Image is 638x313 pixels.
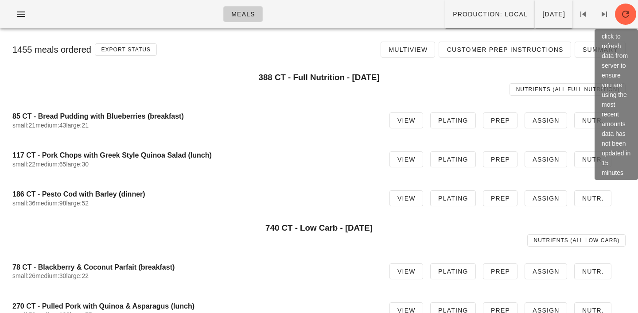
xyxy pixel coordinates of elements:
span: medium:43 [35,122,66,129]
a: Nutr. [574,190,611,206]
a: Nutrients (all Full Nutrition) [510,83,626,96]
a: Nutr. [574,112,611,128]
span: Assign [532,195,560,202]
span: Multiview [388,46,428,53]
h4: 85 CT - Bread Pudding with Blueberries (breakfast) [12,112,375,120]
span: large:30 [66,161,89,168]
a: View [389,190,423,206]
span: medium:98 [35,200,66,207]
h3: 740 CT - Low Carb - [DATE] [12,223,626,233]
span: [DATE] [542,11,565,18]
a: Plating [430,263,476,279]
span: Customer Prep Instructions [446,46,563,53]
a: Assign [525,112,567,128]
h3: 388 CT - Full Nutrition - [DATE] [12,73,626,82]
span: large:22 [66,272,89,279]
h4: 270 CT - Pulled Pork with Quinoa & Asparagus (lunch) [12,302,375,310]
a: Customer Prep Instructions [439,42,571,58]
span: Plating [438,117,468,124]
span: Nutrients (all Low Carb) [533,237,620,243]
span: medium:30 [35,272,66,279]
span: Assign [532,268,560,275]
a: Assign [525,263,567,279]
span: small:26 [12,272,35,279]
h4: 78 CT - Blackberry & Coconut Parfait (breakfast) [12,263,375,271]
a: Nutr. [574,263,611,279]
span: Prep [490,195,510,202]
h4: 117 CT - Pork Chops with Greek Style Quinoa Salad (lunch) [12,151,375,159]
a: Plating [430,190,476,206]
a: Meals [223,6,263,22]
span: Nutr. [582,156,604,163]
span: Nutr. [582,117,604,124]
a: View [389,112,423,128]
span: Meals [231,11,255,18]
a: Nutrients (all Low Carb) [527,234,626,247]
span: View [397,156,416,163]
a: Plating [430,112,476,128]
span: Nutr. [582,195,604,202]
span: Prep [490,117,510,124]
a: View [389,263,423,279]
a: Assign [525,190,567,206]
a: Prep [483,190,517,206]
button: Export Status [95,43,157,56]
span: Export Status [101,46,151,53]
span: Production: local [452,11,528,18]
span: Plating [438,195,468,202]
a: Assign [525,151,567,167]
span: large:52 [66,200,89,207]
span: Prep [490,268,510,275]
span: Plating [438,268,468,275]
span: 1455 meals ordered [12,45,91,54]
span: View [397,268,416,275]
span: Summary [582,46,618,53]
span: Nutrients (all Full Nutrition) [516,86,620,93]
a: Nutr. [574,151,611,167]
a: Prep [483,151,517,167]
a: Plating [430,151,476,167]
span: small:22 [12,161,35,168]
span: large:21 [66,122,89,129]
span: View [397,195,416,202]
a: Prep [483,112,517,128]
span: Plating [438,156,468,163]
h4: 186 CT - Pesto Cod with Barley (dinner) [12,190,375,198]
span: View [397,117,416,124]
span: medium:65 [35,161,66,168]
a: Multiview [381,42,435,58]
a: Prep [483,263,517,279]
a: View [389,151,423,167]
span: Assign [532,117,560,124]
a: Summary [575,42,626,58]
span: Prep [490,156,510,163]
span: Assign [532,156,560,163]
span: small:36 [12,200,35,207]
span: Nutr. [582,268,604,275]
span: small:21 [12,122,35,129]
